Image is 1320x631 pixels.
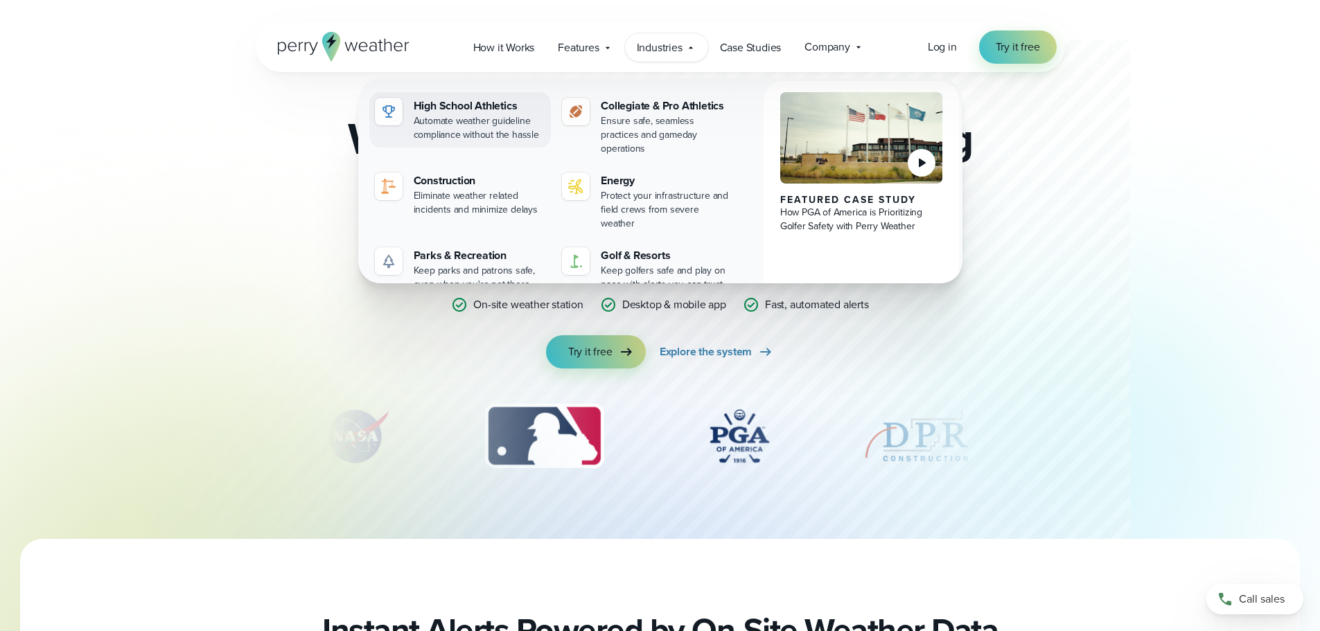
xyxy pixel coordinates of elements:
span: Case Studies [720,39,782,56]
span: Explore the system [660,344,752,360]
div: slideshow [325,402,996,478]
div: 3 of 12 [471,402,617,471]
a: Parks & Recreation Keep parks and patrons safe, even when you're not there [369,242,552,297]
div: Keep golfers safe and play on pace with alerts you can trust [601,264,733,292]
a: construction perry weather Construction Eliminate weather related incidents and minimize delays [369,167,552,222]
span: Company [804,39,850,55]
a: Collegiate & Pro Athletics Ensure safe, seamless practices and gameday operations [556,92,739,161]
div: Protect your infrastructure and field crews from severe weather [601,189,733,231]
a: Call sales [1206,584,1303,614]
a: Try it free [546,335,646,368]
a: Try it free [979,30,1057,64]
span: Industries [637,39,683,56]
div: Collegiate & Pro Athletics [601,98,733,114]
img: PGA.svg [684,402,795,471]
div: 2 of 12 [308,402,405,471]
img: construction perry weather [380,178,397,195]
img: energy-icon@2x-1.svg [567,178,584,195]
p: Fast, automated alerts [765,296,869,313]
span: Try it free [996,39,1040,55]
div: 5 of 12 [861,402,972,471]
div: Golf & Resorts [601,247,733,264]
p: Desktop & mobile app [622,296,726,313]
img: MLB.svg [471,402,617,471]
img: PGA of America, Frisco Campus [780,92,943,184]
div: Ensure safe, seamless practices and gameday operations [601,114,733,156]
div: Eliminate weather related incidents and minimize delays [414,189,546,217]
div: Featured Case Study [780,195,943,206]
span: Call sales [1239,591,1285,607]
p: On-site weather station [473,296,583,313]
div: Automate weather guideline compliance without the hassle [414,114,546,142]
div: Keep parks and patrons safe, even when you're not there [414,264,546,292]
a: How it Works [461,33,547,62]
div: Construction [414,172,546,189]
div: 4 of 12 [684,402,795,471]
h2: Weather Monitoring and Alerting System [325,116,996,205]
img: NASA.svg [308,402,405,471]
img: golf-iconV2.svg [567,253,584,269]
a: Energy Protect your infrastructure and field crews from severe weather [556,167,739,236]
img: parks-icon-grey.svg [380,253,397,269]
img: proathletics-icon@2x-1.svg [567,103,584,120]
span: How it Works [473,39,535,56]
a: PGA of America, Frisco Campus Featured Case Study How PGA of America is Prioritizing Golfer Safet... [764,81,960,308]
div: How PGA of America is Prioritizing Golfer Safety with Perry Weather [780,206,943,233]
a: High School Athletics Automate weather guideline compliance without the hassle [369,92,552,148]
span: Try it free [568,344,613,360]
a: Golf & Resorts Keep golfers safe and play on pace with alerts you can trust [556,242,739,297]
a: Log in [928,39,957,55]
span: Features [558,39,599,56]
a: Case Studies [708,33,793,62]
div: Parks & Recreation [414,247,546,264]
div: High School Athletics [414,98,546,114]
img: highschool-icon.svg [380,103,397,120]
img: DPR-Construction.svg [861,402,972,471]
a: Explore the system [660,335,774,368]
div: Energy [601,172,733,189]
